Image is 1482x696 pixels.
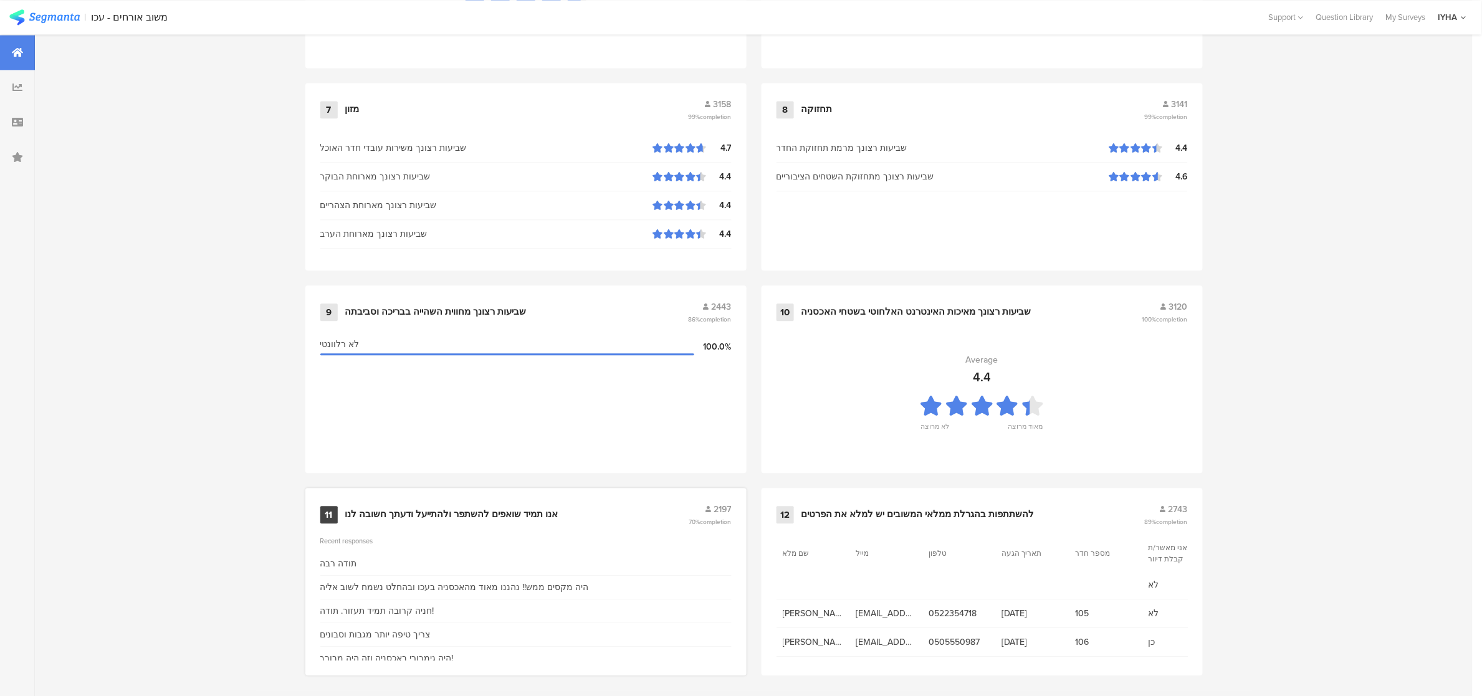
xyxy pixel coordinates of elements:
div: שביעות רצונך מחווית השהייה בבריכה וסביבתה [345,306,527,318]
div: תחזוקה [801,103,833,116]
div: Support [1269,7,1304,27]
div: מאוד מרוצה [1008,421,1043,439]
span: 3158 [714,98,732,111]
div: שביעות רצונך משירות עובדי חדר האוכל [320,141,653,155]
div: משוב אורחים - עכו [92,11,168,23]
span: 106 [1075,636,1135,649]
div: היה גימבורי באכסניה וזה היה מבורך! [320,652,454,665]
a: Question Library [1310,11,1380,23]
span: 3120 [1169,300,1188,313]
section: טלפון [929,548,985,559]
section: אני מאשר/ת קבלת דיוור [1148,542,1204,565]
div: 4.4 [973,368,991,386]
span: [PERSON_NAME] [783,607,843,620]
a: My Surveys [1380,11,1432,23]
span: 100% [1142,315,1188,324]
div: שביעות רצונך מאיכות האינטרנט האלחוטי בשטחי האכסניה [801,306,1031,318]
div: לא מרוצה [920,421,949,439]
span: 89% [1145,517,1188,527]
section: שם מלא [783,548,839,559]
div: Recent responses [320,536,732,546]
div: 10 [777,303,794,321]
div: 4.7 [707,141,732,155]
span: 105 [1075,607,1135,620]
div: להשתתפות בהגרלת ממלאי המשובים יש למלא את הפרטים [801,508,1035,521]
div: 11 [320,506,338,523]
span: [EMAIL_ADDRESS][DOMAIN_NAME] [856,636,916,649]
div: שביעות רצונך מארוחת הבוקר [320,170,653,183]
div: 8 [777,101,794,118]
span: completion [1157,112,1188,122]
div: 4.4 [707,199,732,212]
span: [EMAIL_ADDRESS][DOMAIN_NAME] [856,607,916,620]
span: כן [1148,636,1208,649]
div: 4.4 [707,170,732,183]
div: 12 [777,506,794,523]
div: היה מקסים ממש!! נהננו מאוד מהאכסניה בעכו ובהחלט נשמח לשוב אליה [320,581,589,594]
span: 70% [689,517,732,527]
section: מייל [856,548,912,559]
span: 2197 [714,503,732,516]
span: completion [1157,517,1188,527]
div: שביעות רצונך מארוחת הערב [320,227,653,241]
div: 100.0% [694,340,732,353]
span: 2743 [1169,503,1188,516]
span: [DATE] [1002,607,1062,620]
span: 3141 [1172,98,1188,111]
section: מספר חדר [1075,548,1131,559]
span: completion [700,112,732,122]
span: 99% [1145,112,1188,122]
span: לא [1148,607,1208,620]
div: שביעות רצונך מתחזוקת השטחים הציבוריים [777,170,1109,183]
div: | [85,10,87,24]
div: 4.4 [1163,141,1188,155]
span: [PERSON_NAME] [783,636,843,649]
div: Average [966,353,998,366]
div: אנו תמיד שואפים להשתפר ולהתייעל ודעתך חשובה לנו [345,508,558,521]
div: מזון [345,103,360,116]
span: 99% [689,112,732,122]
div: 4.4 [707,227,732,241]
span: completion [700,517,732,527]
div: IYHA [1438,11,1458,23]
div: צריך טיפה יותר מגבות וסבונים [320,628,431,641]
span: completion [1157,315,1188,324]
span: completion [700,315,732,324]
span: 86% [689,315,732,324]
span: 0505550987 [929,636,989,649]
div: 4.6 [1163,170,1188,183]
span: 0522354718 [929,607,989,620]
div: 9 [320,303,338,321]
span: לא [1148,578,1208,591]
div: 7 [320,101,338,118]
div: תודה רבה [320,557,357,570]
div: שביעות רצונך מארוחת הצהריים [320,199,653,212]
div: שביעות רצונך מרמת תחזוקת החדר [777,141,1109,155]
span: [DATE] [1002,636,1062,649]
img: segmanta logo [9,9,80,25]
div: חניה קרובה תמיד תעזור. תודה! [320,604,434,617]
span: 2443 [712,300,732,313]
span: לא רלוונטי [320,338,360,351]
section: תאריך הגעה [1002,548,1058,559]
